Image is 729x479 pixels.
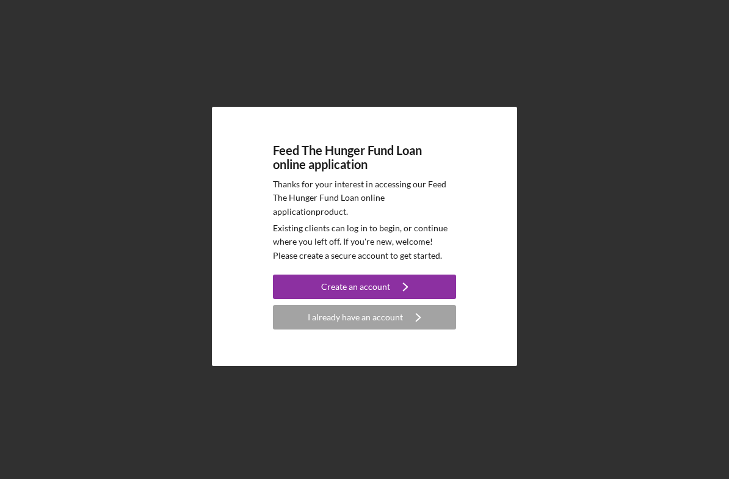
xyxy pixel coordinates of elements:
div: I already have an account [308,305,403,330]
div: Create an account [321,275,390,299]
button: Create an account [273,275,456,299]
a: Create an account [273,275,456,302]
h4: Feed The Hunger Fund Loan online application [273,143,456,171]
p: Existing clients can log in to begin, or continue where you left off. If you're new, welcome! Ple... [273,221,456,262]
button: I already have an account [273,305,456,330]
p: Thanks for your interest in accessing our Feed The Hunger Fund Loan online application product. [273,178,456,218]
